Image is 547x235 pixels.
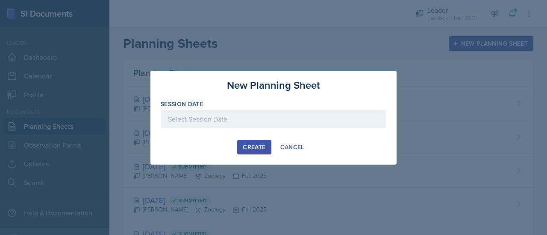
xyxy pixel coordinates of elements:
[161,100,203,108] label: Session Date
[275,140,310,154] button: Cancel
[227,78,320,93] h3: New Planning Sheet
[280,144,304,151] div: Cancel
[237,140,271,154] button: Create
[243,144,265,151] div: Create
